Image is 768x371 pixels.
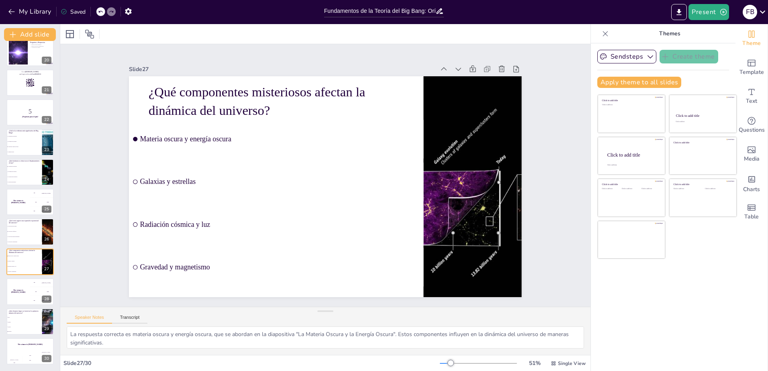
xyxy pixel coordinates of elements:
[735,24,768,53] div: Change the overall theme
[63,359,440,367] div: Slide 27 / 30
[8,171,41,172] span: La formación de estrellas
[6,5,55,18] button: My Library
[6,189,54,215] div: https://cdn.sendsteps.com/images/logo/sendsteps_logo_white.pnghttps://cdn.sendsteps.com/images/lo...
[641,188,660,190] div: Click to add text
[42,265,51,273] div: 27
[674,141,731,144] div: Click to add title
[85,29,94,39] span: Position
[140,135,421,143] span: Materia oscura y energía oscura
[6,308,54,335] div: 29
[607,164,658,166] div: Click to add body
[6,344,54,346] h4: The winner is [PERSON_NAME]
[671,4,687,20] button: Export to PowerPoint
[38,353,54,365] div: 300
[112,315,148,324] button: Transcript
[30,47,51,49] p: Aclaración de dudas
[30,207,54,216] div: 300
[6,278,54,305] div: 28
[735,169,768,198] div: Add charts and graphs
[607,152,659,157] div: Click to add title
[61,8,86,16] div: Saved
[30,189,54,198] div: 100
[739,126,765,135] span: Questions
[674,188,699,190] div: Click to add text
[8,317,41,318] span: Helio
[149,83,404,120] p: ¿Qué componentes misteriosos afectan la dinámica del universo?
[140,178,421,186] span: Galaxias y estrellas
[602,99,660,102] div: Click to add title
[47,202,49,203] div: Jaap
[602,104,660,106] div: Click to add text
[746,97,757,106] span: Text
[42,116,51,123] div: 22
[9,249,40,254] p: ¿Qué componentes misteriosos afectan la dinámica del universo?
[42,355,51,362] div: 30
[25,71,39,73] strong: [DOMAIN_NAME]
[22,356,38,365] div: 200
[324,5,436,17] input: Insert title
[744,212,759,221] span: Table
[9,160,40,164] p: ¿Qué fenómeno se observa en el desplazamiento al rojo?
[42,236,51,243] div: 26
[8,136,41,137] span: La expansión del universo
[6,249,54,275] div: 27
[6,200,30,204] h4: The winner is [PERSON_NAME]
[8,331,41,332] span: Hidrógeno
[8,151,41,152] span: La materia oscura
[6,360,22,365] div: 100
[6,99,54,126] div: https://cdn.sendsteps.com/images/logo/sendsteps_logo_white.pnghttps://cdn.sendsteps.com/images/lo...
[558,360,586,367] span: Single View
[612,24,727,43] p: Themes
[744,155,760,163] span: Media
[8,181,41,182] span: La creación de galaxias
[8,321,41,322] span: Oxígeno
[735,140,768,169] div: Add images, graphics, shapes or video
[42,86,51,94] div: 21
[739,68,764,77] span: Template
[8,266,41,267] span: Radiación cósmica y luz
[6,218,54,245] div: 26
[30,44,51,46] p: Espacio para preguntas
[705,188,730,190] div: Click to add text
[22,116,38,118] strong: ¡Prepárate para el quiz!
[8,271,41,272] span: Gravedad y magnetismo
[8,166,41,167] span: La expansión del universo
[8,231,41,232] span: La Teoría de la Inflación
[30,287,54,296] div: 200
[42,206,51,213] div: 25
[674,183,731,186] div: Click to add title
[6,129,54,155] div: https://cdn.sendsteps.com/images/logo/sendsteps_logo_white.pnghttps://cdn.sendsteps.com/images/lo...
[525,359,544,367] div: 51 %
[42,146,51,153] div: 23
[8,176,41,177] span: La contracción del universo
[67,315,112,324] button: Speaker Notes
[42,176,51,183] div: 24
[30,296,54,305] div: 300
[140,263,421,271] span: Gravedad y magnetismo
[8,141,41,142] span: La formación de galaxias
[47,291,49,292] div: Jaap
[735,198,768,226] div: Add a table
[42,296,51,303] div: 28
[9,107,51,116] p: 5
[735,82,768,111] div: Add text boxes
[30,45,51,47] p: Interacción en el aprendizaje
[6,289,30,294] h4: The winner is [PERSON_NAME]
[676,121,729,123] div: Click to add text
[9,73,51,75] p: and login with code
[63,28,76,41] div: Layout
[38,352,54,353] div: [PERSON_NAME]
[743,4,757,20] button: F B
[8,326,41,327] span: Carbono
[602,183,660,186] div: Click to add title
[622,188,640,190] div: Click to add text
[597,50,656,63] button: Sendsteps
[42,325,51,332] div: 29
[6,69,54,96] div: https://cdn.sendsteps.com/images/logo/sendsteps_logo_white.pnghttps://cdn.sendsteps.com/images/lo...
[6,39,54,66] div: 20
[9,71,51,73] p: Go to
[743,185,760,194] span: Charts
[129,65,435,73] div: Slide 27
[602,188,620,190] div: Click to add text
